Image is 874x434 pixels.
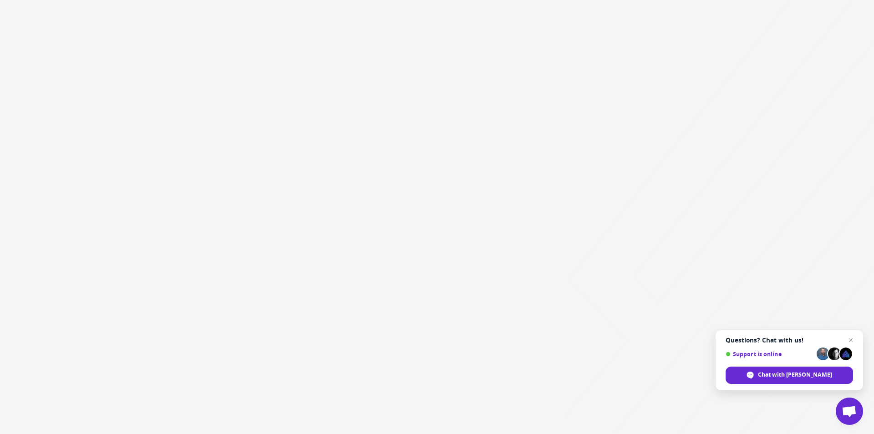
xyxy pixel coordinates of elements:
span: Chat with [PERSON_NAME] [758,371,832,379]
span: Close chat [845,335,856,346]
div: Chat with Raleon [726,367,853,384]
span: Questions? Chat with us! [726,337,853,344]
span: Support is online [726,351,813,357]
div: Open chat [836,398,863,425]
